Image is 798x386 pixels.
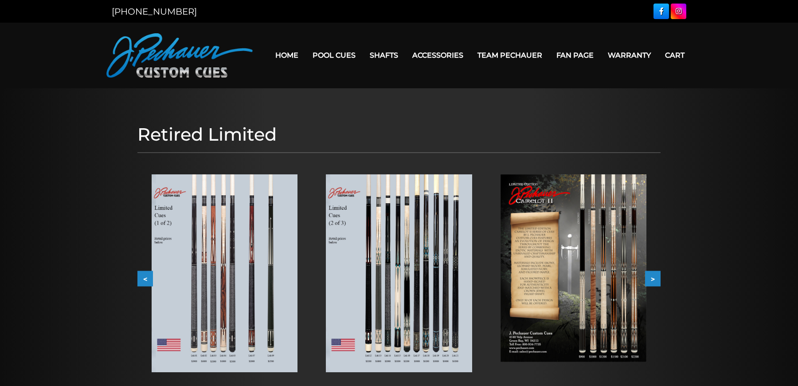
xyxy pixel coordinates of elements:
a: Warranty [601,44,658,67]
a: Accessories [405,44,470,67]
a: Team Pechauer [470,44,549,67]
a: Cart [658,44,692,67]
a: Shafts [363,44,405,67]
img: Pechauer Custom Cues [106,33,253,78]
button: < [137,271,153,286]
div: Carousel Navigation [137,271,661,286]
h1: Retired Limited [137,124,661,145]
a: Pool Cues [305,44,363,67]
a: Home [268,44,305,67]
a: Fan Page [549,44,601,67]
button: > [645,271,661,286]
a: [PHONE_NUMBER] [112,6,197,17]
